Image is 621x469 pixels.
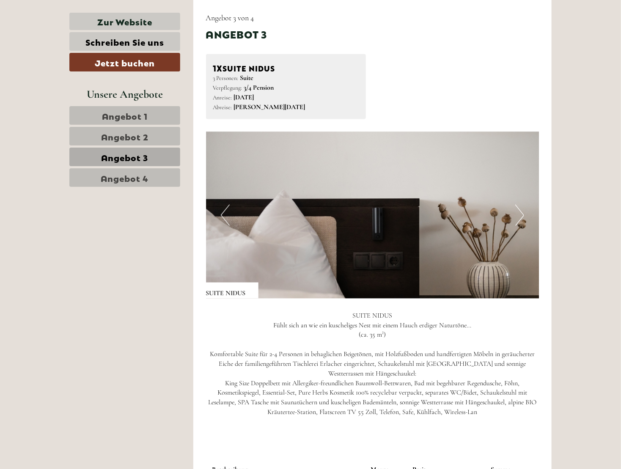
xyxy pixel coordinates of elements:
div: Eir sind an Valles dann interessiert - ich sehe aber, dass es ein Familienzimmer und eine Suite V... [6,107,215,152]
div: Unsere Angebote [69,86,180,102]
a: Schreiben Sie uns [69,32,180,51]
a: Zur Website [69,13,180,30]
span: Angebot 3 von 4 [206,13,254,22]
div: SUITE NIDUS [213,61,359,74]
b: 1x [213,61,223,73]
a: Jetzt buchen [69,53,180,71]
span: Angebot 1 [102,110,148,121]
span: Angebot 4 [101,172,149,184]
span: Angebot 2 [101,130,148,142]
small: 3 Personen: [213,74,239,82]
img: image [206,132,539,299]
button: Previous [221,205,230,226]
small: 20:29 [123,98,321,104]
small: Anreise: [213,94,232,101]
div: [PERSON_NAME] [13,109,211,116]
p: SUITE NIDUS Fühlt sich an wie ein kuscheliges Nest mit einem Hauch erdiger Naturtöne... (ca. 35 m... [206,311,539,427]
div: Angebot 3 [206,27,267,41]
span: Angebot 3 [102,151,148,163]
b: Suite [240,74,254,82]
b: [PERSON_NAME][DATE] [234,103,305,111]
small: Verpflegung: [213,84,242,91]
b: [DATE] [234,93,254,101]
button: Next [515,205,524,226]
b: 3/4 Pension [244,83,274,92]
div: SUITE NIDUS [206,282,258,299]
div: [DATE] [151,2,182,16]
small: 20:38 [13,145,211,151]
button: Senden [274,219,333,238]
small: Abreise: [213,104,232,111]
